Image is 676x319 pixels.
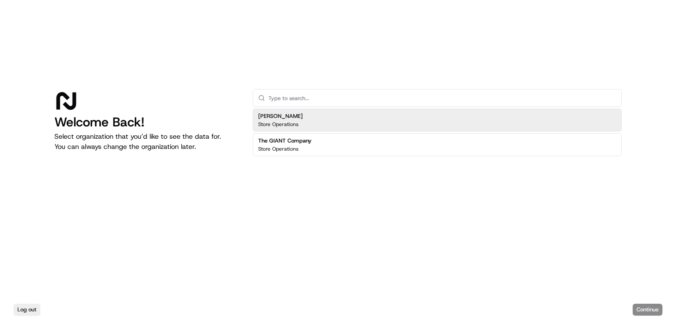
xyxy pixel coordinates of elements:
p: Store Operations [258,121,299,128]
h1: Welcome Back! [54,115,239,130]
p: Select organization that you’d like to see the data for. You can always change the organization l... [54,132,239,152]
div: Suggestions [253,107,622,158]
h2: [PERSON_NAME] [258,112,303,120]
input: Type to search... [268,90,616,106]
h2: The GIANT Company [258,137,312,145]
p: Store Operations [258,146,299,152]
button: Log out [14,304,40,316]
